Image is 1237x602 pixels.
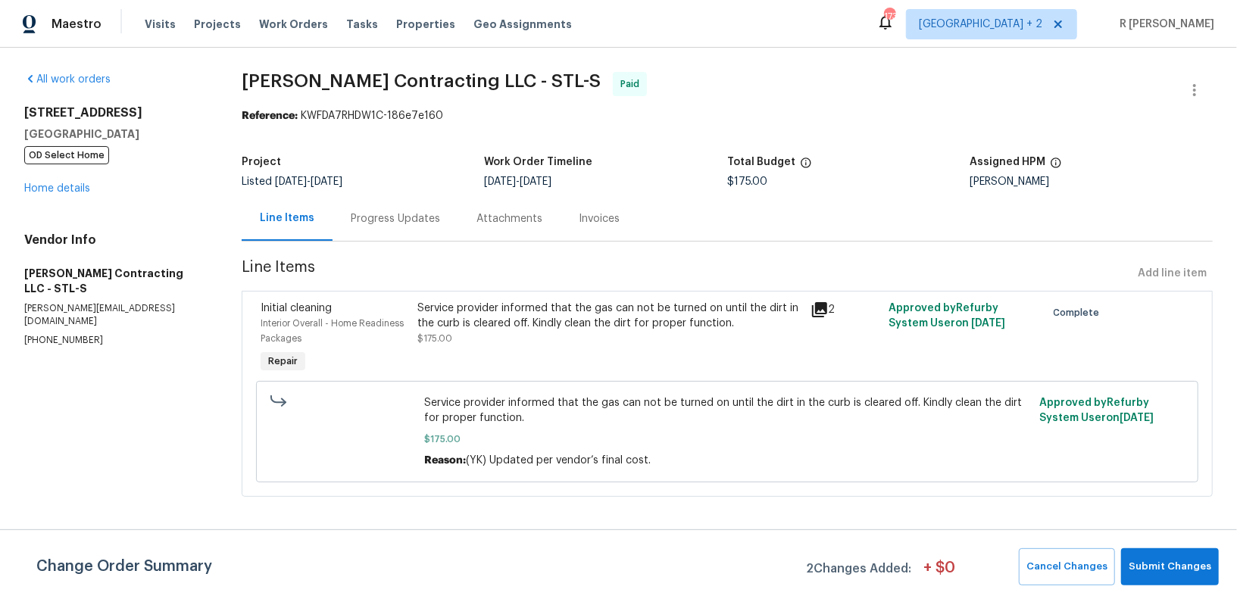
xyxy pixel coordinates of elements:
[579,211,620,226] div: Invoices
[1050,157,1062,176] span: The hpm assigned to this work order.
[262,354,304,369] span: Repair
[24,74,111,85] a: All work orders
[261,303,332,313] span: Initial cleaning
[194,17,241,32] span: Projects
[476,211,542,226] div: Attachments
[919,17,1042,32] span: [GEOGRAPHIC_DATA] + 2
[484,157,592,167] h5: Work Order Timeline
[1114,17,1214,32] span: R [PERSON_NAME]
[727,157,795,167] h5: Total Budget
[484,176,551,187] span: -
[351,211,440,226] div: Progress Updates
[970,157,1045,167] h5: Assigned HPM
[417,334,452,343] span: $175.00
[24,183,90,194] a: Home details
[260,211,314,226] div: Line Items
[811,301,880,319] div: 2
[24,146,109,164] span: OD Select Home
[24,334,205,347] p: [PHONE_NUMBER]
[311,176,342,187] span: [DATE]
[275,176,342,187] span: -
[24,302,205,328] p: [PERSON_NAME][EMAIL_ADDRESS][DOMAIN_NAME]
[484,176,516,187] span: [DATE]
[970,176,1213,187] div: [PERSON_NAME]
[1054,305,1106,320] span: Complete
[424,395,1030,426] span: Service provider informed that the gas can not be turned on until the dirt in the curb is cleared...
[971,318,1005,329] span: [DATE]
[24,266,205,296] h5: [PERSON_NAME] Contracting LLC - STL-S
[466,455,651,466] span: (YK) Updated per vendor’s final cost.
[473,17,572,32] span: Geo Assignments
[24,232,205,248] h4: Vendor Info
[242,157,281,167] h5: Project
[800,157,812,176] span: The total cost of line items that have been proposed by Opendoor. This sum includes line items th...
[242,111,298,121] b: Reference:
[520,176,551,187] span: [DATE]
[396,17,455,32] span: Properties
[889,303,1005,329] span: Approved by Refurby System User on
[242,260,1132,288] span: Line Items
[24,105,205,120] h2: [STREET_ADDRESS]
[346,19,378,30] span: Tasks
[145,17,176,32] span: Visits
[424,432,1030,447] span: $175.00
[417,301,801,331] div: Service provider informed that the gas can not be turned on until the dirt in the curb is cleared...
[275,176,307,187] span: [DATE]
[24,126,205,142] h5: [GEOGRAPHIC_DATA]
[1120,413,1154,423] span: [DATE]
[242,176,342,187] span: Listed
[727,176,767,187] span: $175.00
[242,108,1213,123] div: KWFDA7RHDW1C-186e7e160
[242,72,601,90] span: [PERSON_NAME] Contracting LLC - STL-S
[259,17,328,32] span: Work Orders
[620,76,645,92] span: Paid
[261,319,404,343] span: Interior Overall - Home Readiness Packages
[884,9,895,24] div: 173
[424,455,466,466] span: Reason:
[1039,398,1154,423] span: Approved by Refurby System User on
[52,17,102,32] span: Maestro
